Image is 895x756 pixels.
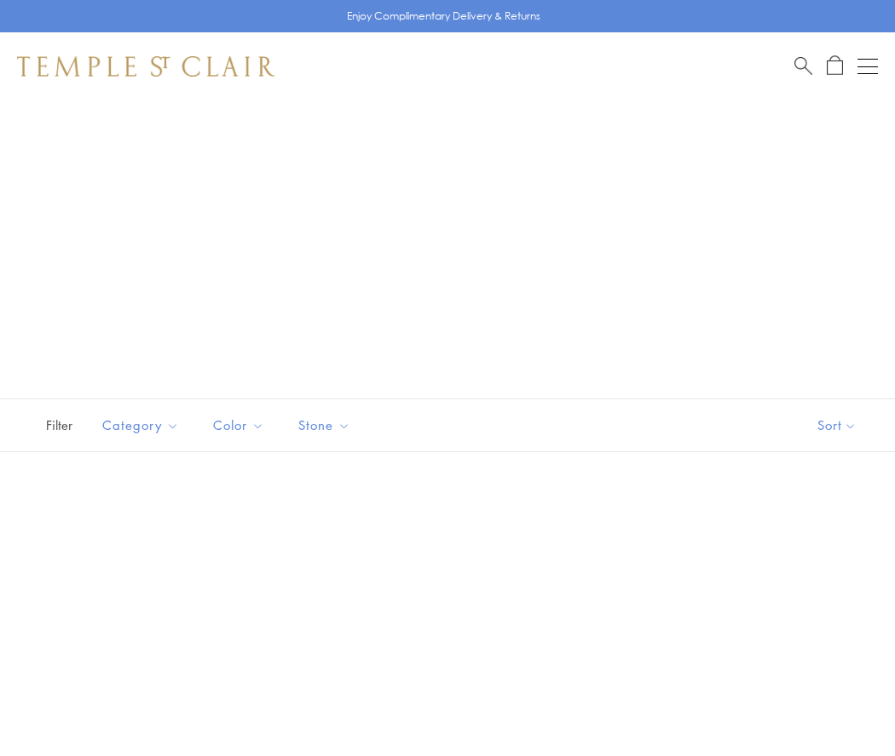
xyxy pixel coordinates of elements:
[286,406,363,444] button: Stone
[200,406,277,444] button: Color
[779,399,895,451] button: Show sort by
[290,415,363,436] span: Stone
[857,56,878,77] button: Open navigation
[205,415,277,436] span: Color
[89,406,192,444] button: Category
[827,55,843,77] a: Open Shopping Bag
[794,55,812,77] a: Search
[347,8,540,25] p: Enjoy Complimentary Delivery & Returns
[17,56,274,77] img: Temple St. Clair
[94,415,192,436] span: Category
